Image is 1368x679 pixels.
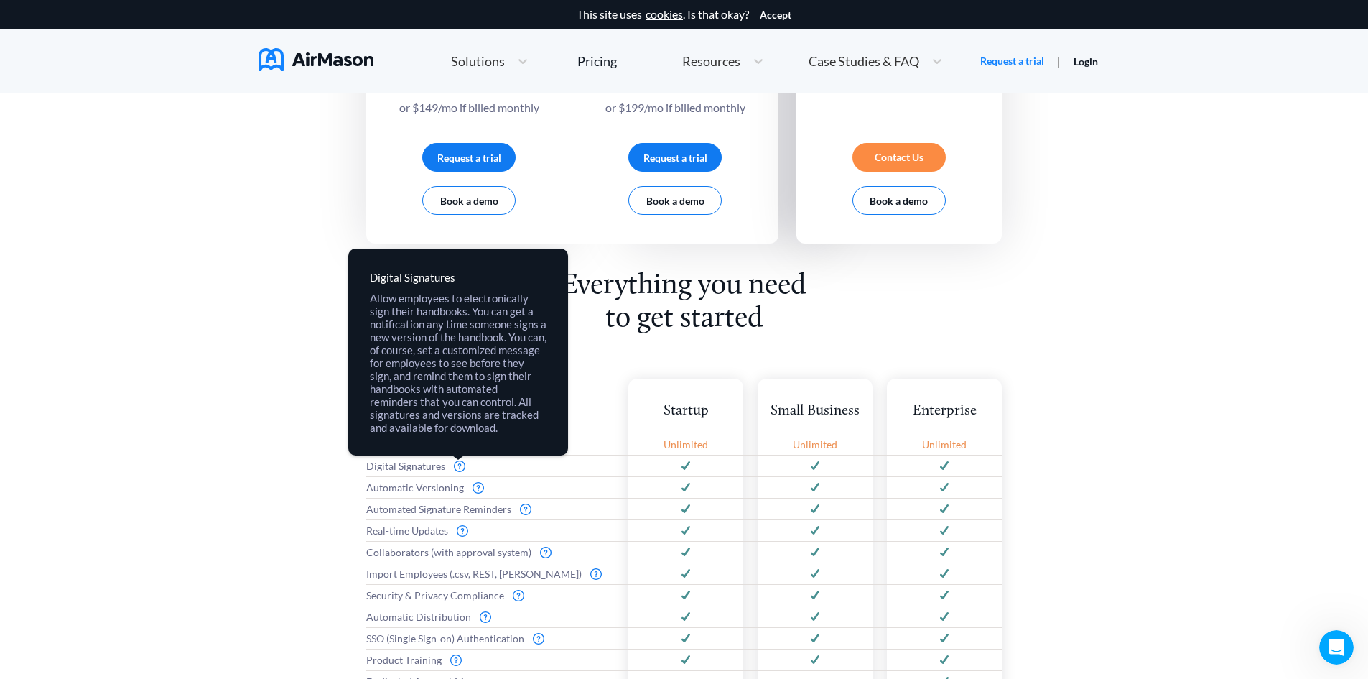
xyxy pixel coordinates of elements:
img: svg+xml;base64,PD94bWwgdmVyc2lvbj0iMS4wIiBlbmNvZGluZz0idXRmLTgiPz4KPHN2ZyB3aWR0aD0iMTJweCIgaGVpZ2... [811,612,819,622]
div: [PERSON_NAME] • 2m ago [23,239,139,247]
img: svg+xml;base64,PD94bWwgdmVyc2lvbj0iMS4wIiBlbmNvZGluZz0idXRmLTgiPz4KPHN2ZyB3aWR0aD0iMTJweCIgaGVpZ2... [681,634,690,643]
div: Enterprise [887,402,1002,421]
img: svg+xml;base64,PD94bWwgdmVyc2lvbj0iMS4wIiBlbmNvZGluZz0idXRmLTgiPz4KPHN2ZyB3aWR0aD0iMTJweCIgaGVpZ2... [811,634,819,643]
img: svg+xml;base64,PD94bWwgdmVyc2lvbj0iMS4wIiBlbmNvZGluZz0idXRmLTgiPz4KPHN2ZyB3aWR0aD0iMTJweCIgaGVpZ2... [940,461,949,471]
div: Close [252,6,278,32]
img: svg+xml;base64,PD94bWwgdmVyc2lvbj0iMS4wIiBlbmNvZGluZz0idXRmLTgiPz4KPHN2ZyB3aWR0aD0iMTJweCIgaGVpZ2... [681,591,690,600]
a: Pricing [577,48,617,74]
span: Automatic Versioning [366,482,464,494]
span: Resources [682,55,740,68]
img: svg+xml;base64,PD94bWwgdmVyc2lvbj0iMS4wIiBlbmNvZGluZz0idXRmLTgiPz4KPHN2ZyB3aWR0aD0iMTJweCIgaGVpZ2... [811,569,819,578]
img: svg+xml;base64,PD94bWwgdmVyc2lvbj0iMS4wIiBlbmNvZGluZz0idXRmLTgiPz4KPHN2ZyB3aWR0aD0iMTJweCIgaGVpZ2... [681,569,690,578]
span: Collaborators (with approval system) [366,547,531,558]
button: go back [9,6,37,33]
div: Digital Signatures [370,270,546,285]
button: Accept cookies [760,9,791,21]
span: Automatic Distribution [366,611,471,623]
img: svg+xml;base64,PD94bWwgdmVyc2lvbj0iMS4wIiBlbmNvZGluZz0idXRmLTgiPz4KPHN2ZyB3aWR0aD0iMTJweCIgaGVpZ2... [811,548,819,557]
img: svg+xml;base64,PD94bWwgdmVyc2lvbj0iMS4wIiBlbmNvZGluZz0idXRmLTgiPz4KPHN2ZyB3aWR0aD0iMTJweCIgaGVpZ2... [940,655,949,665]
div: Feel free to ask us about our plans, we're online and happy to help.Keep in mind, we have in-hous... [11,113,236,236]
a: Request a trial [980,54,1044,68]
img: svg+xml;base64,PD94bWwgdmVyc2lvbj0iMS4wIiBlbmNvZGluZz0idXRmLTgiPz4KPHN2ZyB3aWR0aD0iMTZweCIgaGVpZ2... [454,461,465,472]
div: Small Business [758,402,873,421]
img: svg+xml;base64,PD94bWwgdmVyc2lvbj0iMS4wIiBlbmNvZGluZz0idXRmLTgiPz4KPHN2ZyB3aWR0aD0iMTJweCIgaGVpZ2... [681,612,690,622]
button: Send a message… [243,465,266,488]
iframe: Intercom live chat [1319,630,1354,665]
div: Holly says… [11,113,276,267]
button: Book a demo [422,186,516,215]
p: Active 10h ago [70,18,139,32]
img: svg+xml;base64,PD94bWwgdmVyc2lvbj0iMS4wIiBlbmNvZGluZz0idXRmLTgiPz4KPHN2ZyB3aWR0aD0iMTZweCIgaGVpZ2... [450,655,462,666]
button: Request a trial [628,143,722,172]
img: svg+xml;base64,PD94bWwgdmVyc2lvbj0iMS4wIiBlbmNvZGluZz0idXRmLTgiPz4KPHN2ZyB3aWR0aD0iMTJweCIgaGVpZ2... [940,483,949,492]
img: svg+xml;base64,PD94bWwgdmVyc2lvbj0iMS4wIiBlbmNvZGluZz0idXRmLTgiPz4KPHN2ZyB3aWR0aD0iMTZweCIgaGVpZ2... [540,547,552,558]
span: Case Studies & FAQ [809,55,919,68]
div: Contact Us [852,143,946,172]
div: Keep in mind, we have in-house copywriters and a design team that can take this project right off... [23,171,224,227]
img: Profile image for Holly [41,8,64,31]
img: AirMason Logo [259,48,373,71]
img: svg+xml;base64,PD94bWwgdmVyc2lvbj0iMS4wIiBlbmNvZGluZz0idXRmLTgiPz4KPHN2ZyB3aWR0aD0iMTZweCIgaGVpZ2... [533,633,544,645]
img: svg+xml;base64,PD94bWwgdmVyc2lvbj0iMS4wIiBlbmNvZGluZz0idXRmLTgiPz4KPHN2ZyB3aWR0aD0iMTZweCIgaGVpZ2... [480,611,491,623]
div: Feel free to ask us about our plans, we're online and happy to help. [23,121,224,164]
img: svg+xml;base64,PD94bWwgdmVyc2lvbj0iMS4wIiBlbmNvZGluZz0idXRmLTgiPz4KPHN2ZyB3aWR0aD0iMTZweCIgaGVpZ2... [590,568,602,580]
img: svg+xml;base64,PD94bWwgdmVyc2lvbj0iMS4wIiBlbmNvZGluZz0idXRmLTgiPz4KPHN2ZyB3aWR0aD0iMTJweCIgaGVpZ2... [681,483,690,492]
h1: [PERSON_NAME] [70,7,163,18]
button: Book a demo [628,186,722,215]
span: Security & Privacy Compliance [366,590,504,601]
img: svg+xml;base64,PD94bWwgdmVyc2lvbj0iMS4wIiBlbmNvZGluZz0idXRmLTgiPz4KPHN2ZyB3aWR0aD0iMTJweCIgaGVpZ2... [681,548,690,557]
img: svg+xml;base64,PD94bWwgdmVyc2lvbj0iMS4wIiBlbmNvZGluZz0idXRmLTgiPz4KPHN2ZyB3aWR0aD0iMTJweCIgaGVpZ2... [811,461,819,471]
span: Import Employees (.csv, REST, [PERSON_NAME]) [366,568,582,580]
span: Product Training [366,655,442,666]
div: Startup [628,402,743,421]
div: Pricing [577,55,617,68]
img: svg+xml;base64,PD94bWwgdmVyc2lvbj0iMS4wIiBlbmNvZGluZz0idXRmLTgiPz4KPHN2ZyB3aWR0aD0iMTZweCIgaGVpZ2... [513,590,524,601]
img: svg+xml;base64,PD94bWwgdmVyc2lvbj0iMS4wIiBlbmNvZGluZz0idXRmLTgiPz4KPHN2ZyB3aWR0aD0iMTJweCIgaGVpZ2... [940,569,949,578]
span: Solutions [451,55,505,68]
a: cookies [646,8,683,21]
button: Book a demo [852,186,946,215]
div: Allow employees to electronically sign their handbooks. You can get a notification any time someo... [370,292,546,434]
img: svg+xml;base64,PD94bWwgdmVyc2lvbj0iMS4wIiBlbmNvZGluZz0idXRmLTgiPz4KPHN2ZyB3aWR0aD0iMTJweCIgaGVpZ2... [940,591,949,600]
img: svg+xml;base64,PD94bWwgdmVyc2lvbj0iMS4wIiBlbmNvZGluZz0idXRmLTgiPz4KPHN2ZyB3aWR0aD0iMTJweCIgaGVpZ2... [940,526,949,535]
span: Unlimited [793,439,837,451]
span: Unlimited [922,439,967,451]
img: svg+xml;base64,PD94bWwgdmVyc2lvbj0iMS4wIiBlbmNvZGluZz0idXRmLTgiPz4KPHN2ZyB3aWR0aD0iMTJweCIgaGVpZ2... [681,504,690,514]
img: svg+xml;base64,PD94bWwgdmVyc2lvbj0iMS4wIiBlbmNvZGluZz0idXRmLTgiPz4KPHN2ZyB3aWR0aD0iMTJweCIgaGVpZ2... [940,612,949,622]
span: Unlimited [664,439,708,451]
img: svg+xml;base64,PD94bWwgdmVyc2lvbj0iMS4wIiBlbmNvZGluZz0idXRmLTgiPz4KPHN2ZyB3aWR0aD0iMTJweCIgaGVpZ2... [811,504,819,514]
img: svg+xml;base64,PD94bWwgdmVyc2lvbj0iMS4wIiBlbmNvZGluZz0idXRmLTgiPz4KPHN2ZyB3aWR0aD0iMTZweCIgaGVpZ2... [473,482,484,494]
img: svg+xml;base64,PD94bWwgdmVyc2lvbj0iMS4wIiBlbmNvZGluZz0idXRmLTgiPz4KPHN2ZyB3aWR0aD0iMTJweCIgaGVpZ2... [681,655,690,665]
span: or $ 149 /mo if billed monthly [399,101,539,114]
img: svg+xml;base64,PD94bWwgdmVyc2lvbj0iMS4wIiBlbmNvZGluZz0idXRmLTgiPz4KPHN2ZyB3aWR0aD0iMTJweCIgaGVpZ2... [940,548,949,557]
span: or $ 199 /mo if billed monthly [605,101,745,114]
textarea: Message… [15,429,272,453]
span: SSO (Single Sign-on) Authentication [366,633,524,645]
img: svg+xml;base64,PD94bWwgdmVyc2lvbj0iMS4wIiBlbmNvZGluZz0idXRmLTgiPz4KPHN2ZyB3aWR0aD0iMTZweCIgaGVpZ2... [520,504,531,515]
span: | [1057,54,1061,68]
span: Automated Signature Reminders [366,504,511,515]
img: svg+xml;base64,PD94bWwgdmVyc2lvbj0iMS4wIiBlbmNvZGluZz0idXRmLTgiPz4KPHN2ZyB3aWR0aD0iMTJweCIgaGVpZ2... [681,461,690,471]
h2: Everything you need to get started [552,269,816,336]
button: Request a trial [422,143,516,172]
img: svg+xml;base64,PD94bWwgdmVyc2lvbj0iMS4wIiBlbmNvZGluZz0idXRmLTgiPz4KPHN2ZyB3aWR0aD0iMTZweCIgaGVpZ2... [457,525,468,537]
img: svg+xml;base64,PD94bWwgdmVyc2lvbj0iMS4wIiBlbmNvZGluZz0idXRmLTgiPz4KPHN2ZyB3aWR0aD0iMTJweCIgaGVpZ2... [811,591,819,600]
img: svg+xml;base64,PD94bWwgdmVyc2lvbj0iMS4wIiBlbmNvZGluZz0idXRmLTgiPz4KPHN2ZyB3aWR0aD0iMTJweCIgaGVpZ2... [811,526,819,535]
button: Emoji picker [220,471,232,482]
img: svg+xml;base64,PD94bWwgdmVyc2lvbj0iMS4wIiBlbmNvZGluZz0idXRmLTgiPz4KPHN2ZyB3aWR0aD0iMTJweCIgaGVpZ2... [811,483,819,492]
input: Your email [24,392,264,428]
img: svg+xml;base64,PD94bWwgdmVyc2lvbj0iMS4wIiBlbmNvZGluZz0idXRmLTgiPz4KPHN2ZyB3aWR0aD0iMTJweCIgaGVpZ2... [681,526,690,535]
img: svg+xml;base64,PD94bWwgdmVyc2lvbj0iMS4wIiBlbmNvZGluZz0idXRmLTgiPz4KPHN2ZyB3aWR0aD0iMTJweCIgaGVpZ2... [811,655,819,665]
span: Real-time Updates [366,525,448,537]
img: svg+xml;base64,PD94bWwgdmVyc2lvbj0iMS4wIiBlbmNvZGluZz0idXRmLTgiPz4KPHN2ZyB3aWR0aD0iMTJweCIgaGVpZ2... [940,504,949,514]
a: Login [1074,55,1098,68]
span: Digital Signatures [366,461,445,472]
img: svg+xml;base64,PD94bWwgdmVyc2lvbj0iMS4wIiBlbmNvZGluZz0idXRmLTgiPz4KPHN2ZyB3aWR0aD0iMTJweCIgaGVpZ2... [940,634,949,643]
button: Home [225,6,252,33]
